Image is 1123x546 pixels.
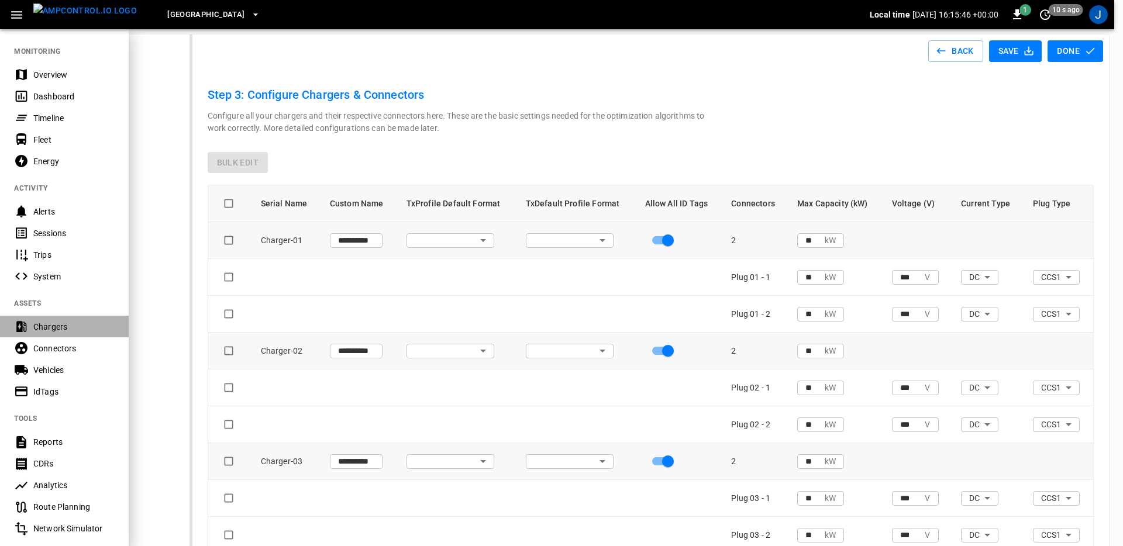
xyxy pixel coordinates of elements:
[870,9,910,20] p: Local time
[1049,4,1083,16] span: 10 s ago
[33,69,115,81] div: Overview
[33,271,115,282] div: System
[1036,5,1055,24] button: set refresh interval
[1019,4,1031,16] span: 1
[1089,5,1108,24] div: profile-icon
[33,386,115,398] div: IdTags
[33,436,115,448] div: Reports
[33,321,115,333] div: Chargers
[33,249,115,261] div: Trips
[33,206,115,217] div: Alerts
[33,112,115,124] div: Timeline
[912,9,998,20] p: [DATE] 16:15:46 +00:00
[33,364,115,376] div: Vehicles
[167,8,244,22] span: [GEOGRAPHIC_DATA]
[33,343,115,354] div: Connectors
[33,227,115,239] div: Sessions
[33,523,115,534] div: Network Simulator
[33,501,115,513] div: Route Planning
[33,4,137,18] img: ampcontrol.io logo
[33,155,115,167] div: Energy
[33,91,115,102] div: Dashboard
[33,479,115,491] div: Analytics
[33,134,115,146] div: Fleet
[33,458,115,469] div: CDRs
